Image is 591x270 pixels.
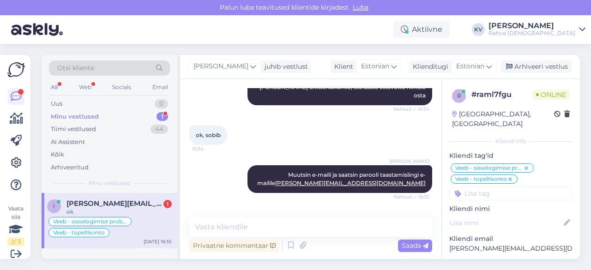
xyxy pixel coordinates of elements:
[53,203,55,210] span: i
[532,90,570,100] span: Online
[449,186,573,200] input: Lisa tag
[275,180,426,186] a: [PERSON_NAME][EMAIL_ADDRESS][DOMAIN_NAME]
[450,218,562,228] input: Lisa nimi
[77,81,93,93] div: Web
[151,81,170,93] div: Email
[409,62,448,72] div: Klienditugi
[452,109,554,129] div: [GEOGRAPHIC_DATA], [GEOGRAPHIC_DATA]
[192,145,227,152] span: 16:34
[350,3,371,12] span: Luba
[89,179,130,187] span: Minu vestlused
[501,60,572,73] div: Arhiveeri vestlus
[449,234,573,244] p: Kliendi email
[51,163,89,172] div: Arhiveeritud
[488,22,585,37] a: [PERSON_NAME]Rahva [DEMOGRAPHIC_DATA]
[51,138,85,147] div: AI Assistent
[402,241,428,250] span: Saada
[449,151,573,161] p: Kliendi tag'id
[449,204,573,214] p: Kliendi nimi
[51,150,64,159] div: Kõik
[7,204,24,246] div: Vaata siia
[51,125,96,134] div: Tiimi vestlused
[7,238,24,246] div: 2 / 3
[144,238,172,245] div: [DATE] 16:35
[488,22,575,30] div: [PERSON_NAME]
[261,62,308,72] div: juhib vestlust
[57,63,94,73] span: Otsi kliente
[449,244,573,253] p: [PERSON_NAME][EMAIL_ADDRESS][DOMAIN_NAME]
[361,61,389,72] span: Estonian
[472,23,485,36] div: KV
[457,92,461,99] span: r
[66,208,172,216] div: ok
[51,99,62,108] div: Uus
[449,137,573,145] div: Kliendi info
[471,89,532,100] div: # raml7fgu
[394,193,429,200] span: Nähtud ✓ 16:35
[390,158,429,165] span: [PERSON_NAME]
[393,21,450,38] div: Aktiivne
[151,125,168,134] div: 44
[456,61,484,72] span: Estonian
[455,165,523,171] span: Veeb - sisselogimise probleem
[49,81,60,93] div: All
[488,30,575,37] div: Rahva [DEMOGRAPHIC_DATA]
[189,240,279,252] div: Privaatne kommentaar
[7,62,25,77] img: Askly Logo
[53,230,105,235] span: Veeb - topeltkonto
[257,171,426,186] span: Muutsin e-maili ja saatsin parooli taastamislingi e-mailile
[157,112,168,121] div: 1
[163,200,172,208] div: 1
[53,219,127,224] span: Veeb - sisselogimise probleem
[455,176,507,182] span: Veeb - topeltkonto
[393,106,429,113] span: Nähtud ✓ 16:34
[110,81,133,93] div: Socials
[155,99,168,108] div: 0
[196,132,221,138] span: ok, sobib
[193,61,248,72] span: [PERSON_NAME]
[66,199,163,208] span: ilona.oolu@gmail.com
[51,112,99,121] div: Minu vestlused
[331,62,353,72] div: Klient
[449,257,573,267] p: Kliendi telefon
